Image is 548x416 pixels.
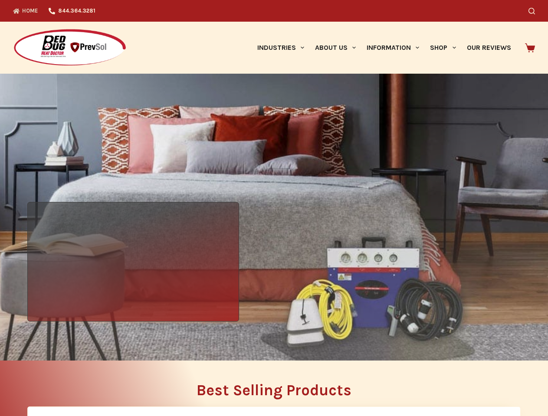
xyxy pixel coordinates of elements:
[13,29,127,67] img: Prevsol/Bed Bug Heat Doctor
[528,8,535,14] button: Search
[425,22,461,74] a: Shop
[309,22,361,74] a: About Us
[461,22,516,74] a: Our Reviews
[252,22,309,74] a: Industries
[27,383,521,398] h2: Best Selling Products
[252,22,516,74] nav: Primary
[361,22,425,74] a: Information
